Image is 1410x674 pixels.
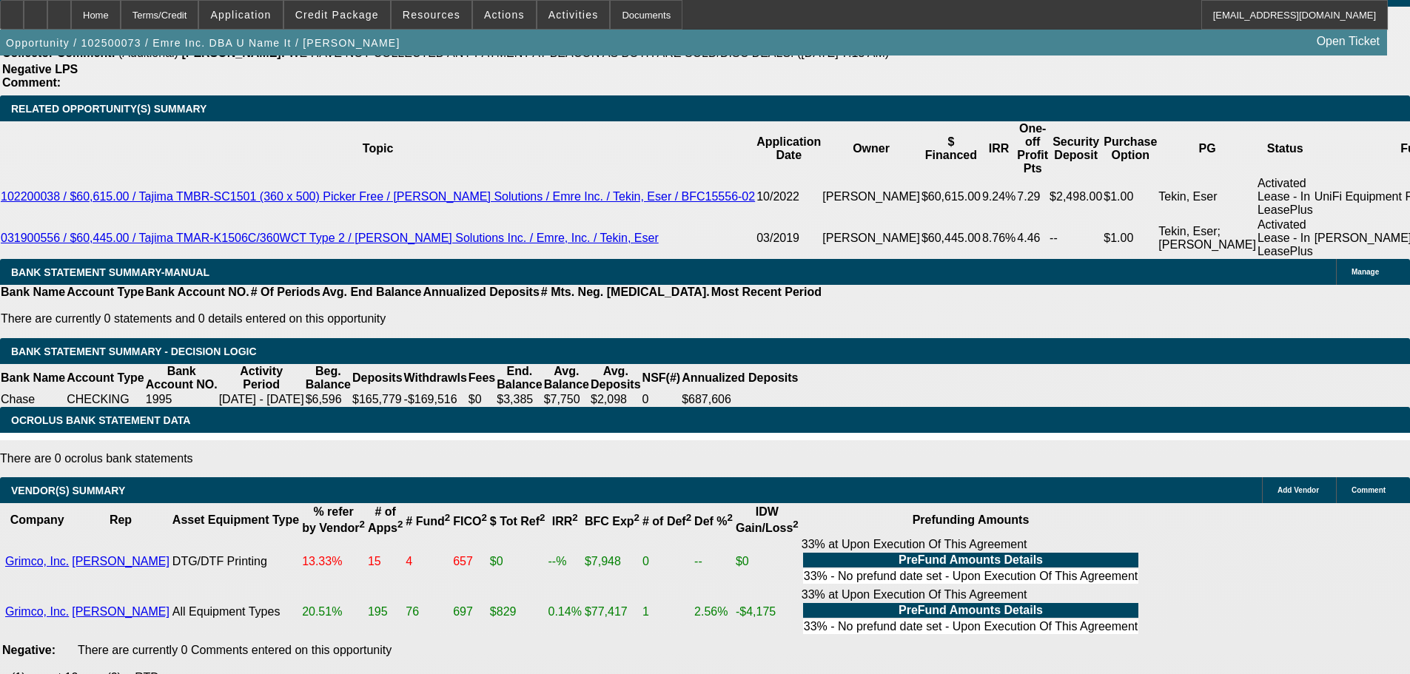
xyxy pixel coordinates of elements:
td: 697 [452,587,488,636]
b: $ Tot Ref [490,515,545,528]
td: $1.00 [1103,176,1158,218]
td: $60,445.00 [921,218,981,259]
td: 657 [452,537,488,586]
td: 33% - No prefund date set - Upon Execution Of This Agreement [803,619,1139,634]
th: Bank Account NO. [145,364,218,392]
sup: 2 [728,512,733,523]
span: Comment [1352,486,1386,494]
b: # of Apps [368,505,403,534]
b: % refer by Vendor [302,505,365,534]
b: Rep [110,513,132,526]
th: Purchase Option [1103,121,1158,176]
td: --% [548,537,583,586]
a: [PERSON_NAME] [72,555,169,567]
span: Manage [1352,268,1379,276]
sup: 2 [359,519,364,530]
td: 03/2019 [756,218,822,259]
td: $6,596 [305,392,352,407]
span: BANK STATEMENT SUMMARY-MANUAL [11,266,209,278]
span: There are currently 0 Comments entered on this opportunity [78,644,392,656]
td: $60,615.00 [921,176,981,218]
button: Activities [537,1,610,29]
td: CHECKING [66,392,145,407]
b: PreFund Amounts Details [899,604,1043,616]
b: # of Def [642,515,691,528]
th: Account Type [66,364,145,392]
td: [DATE] - [DATE] [218,392,305,407]
td: 2.56% [694,587,733,636]
td: 10/2022 [756,176,822,218]
td: $0 [468,392,496,407]
th: Annualized Deposits [681,364,799,392]
td: All Equipment Types [172,587,300,636]
span: OCROLUS BANK STATEMENT DATA [11,414,190,426]
span: Resources [403,9,460,21]
span: Actions [484,9,525,21]
td: 8.76% [981,218,1016,259]
span: VENDOR(S) SUMMARY [11,485,125,496]
th: # Mts. Neg. [MEDICAL_DATA]. [540,285,711,300]
b: BFC Exp [585,515,639,528]
td: 9.24% [981,176,1016,218]
td: $3,385 [496,392,543,407]
td: Activated Lease - In LeasePlus [1257,176,1314,218]
th: Avg. Balance [543,364,590,392]
th: End. Balance [496,364,543,392]
b: FICO [453,515,487,528]
td: 20.51% [301,587,366,636]
div: $687,606 [682,393,798,406]
td: $2,098 [590,392,642,407]
td: $2,498.00 [1049,176,1103,218]
th: IRR [981,121,1016,176]
th: Deposits [352,364,403,392]
b: Def % [694,515,733,528]
td: DTG/DTF Printing [172,537,300,586]
th: Annualized Deposits [422,285,540,300]
span: Opportunity / 102500073 / Emre Inc. DBA U Name It / [PERSON_NAME] [6,37,400,49]
th: # Of Periods [250,285,321,300]
td: Tekin, Eser [1158,176,1257,218]
td: 13.33% [301,537,366,586]
sup: 2 [397,519,403,530]
b: PreFund Amounts Details [899,553,1043,566]
a: 031900556 / $60,445.00 / Tajima TMAR-K1506C/360WCT Type 2 / [PERSON_NAME] Solutions Inc. / Emre, ... [1,232,659,244]
td: 0 [642,537,692,586]
td: Tekin, Eser; [PERSON_NAME] [1158,218,1257,259]
sup: 2 [634,512,639,523]
td: $7,750 [543,392,590,407]
td: -- [694,537,733,586]
td: 1 [642,587,692,636]
b: Negative LPS Comment: [2,63,78,89]
td: $0 [489,537,546,586]
td: [PERSON_NAME] [822,176,921,218]
th: NSF(#) [642,364,682,392]
span: Activities [548,9,599,21]
td: 15 [367,537,403,586]
th: Account Type [66,285,145,300]
div: 33% at Upon Execution Of This Agreement [802,538,1141,585]
sup: 2 [481,512,486,523]
button: Application [199,1,282,29]
b: Prefunding Amounts [913,513,1030,526]
td: $1.00 [1103,218,1158,259]
td: $0 [735,537,799,586]
td: 0 [642,392,682,407]
a: [PERSON_NAME] [72,605,169,618]
button: Actions [473,1,536,29]
td: $77,417 [584,587,640,636]
td: [PERSON_NAME] [822,218,921,259]
a: Grimco, Inc. [5,605,69,618]
td: 76 [405,587,451,636]
span: Application [210,9,271,21]
td: -$4,175 [735,587,799,636]
th: One-off Profit Pts [1016,121,1049,176]
td: 195 [367,587,403,636]
sup: 2 [793,519,798,530]
td: Activated Lease - In LeasePlus [1257,218,1314,259]
a: Grimco, Inc. [5,555,69,567]
th: Application Date [756,121,822,176]
b: IRR [552,515,578,528]
div: 33% at Upon Execution Of This Agreement [802,588,1141,636]
b: Company [10,513,64,526]
sup: 2 [540,512,545,523]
